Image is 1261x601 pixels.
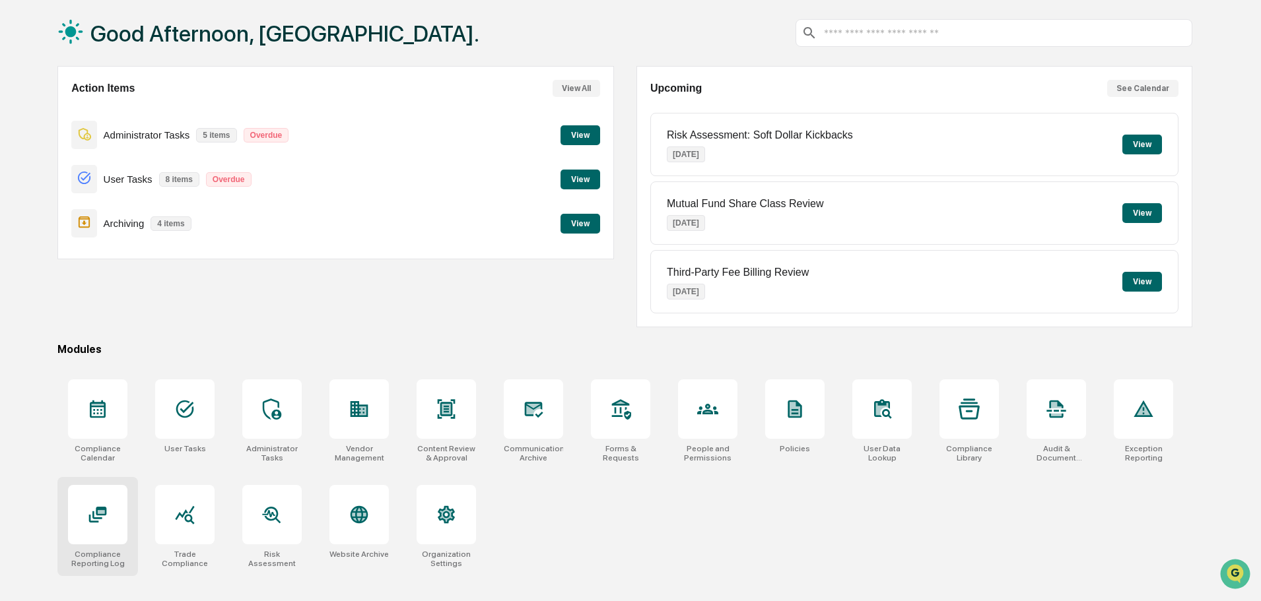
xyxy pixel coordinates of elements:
[329,550,389,559] div: Website Archive
[13,101,37,125] img: 1746055101610-c473b297-6a78-478c-a979-82029cc54cd1
[109,166,164,179] span: Attestations
[417,550,476,568] div: Organization Settings
[206,172,252,187] p: Overdue
[1107,80,1178,97] button: See Calendar
[1219,557,1254,593] iframe: Open customer support
[553,80,600,97] button: View All
[667,267,809,278] p: Third-Party Fee Billing Review
[155,550,215,568] div: Trade Compliance
[13,193,24,203] div: 🔎
[68,550,127,568] div: Compliance Reporting Log
[8,186,88,210] a: 🔎Data Lookup
[667,198,823,210] p: Mutual Fund Share Class Review
[131,224,160,234] span: Pylon
[57,343,1192,356] div: Modules
[561,216,600,229] a: View
[667,284,705,300] p: [DATE]
[26,191,83,205] span: Data Lookup
[8,161,90,185] a: 🖐️Preclearance
[242,550,302,568] div: Risk Assessment
[68,444,127,462] div: Compliance Calendar
[561,214,600,234] button: View
[561,172,600,185] a: View
[1122,272,1162,292] button: View
[1114,444,1173,462] div: Exception Reporting
[591,444,650,462] div: Forms & Requests
[1027,444,1086,462] div: Audit & Document Logs
[504,444,563,462] div: Communications Archive
[242,444,302,462] div: Administrator Tasks
[561,170,600,189] button: View
[417,444,476,462] div: Content Review & Approval
[329,444,389,462] div: Vendor Management
[650,82,702,94] h2: Upcoming
[151,216,191,231] p: 4 items
[90,161,169,185] a: 🗄️Attestations
[96,168,106,178] div: 🗄️
[104,174,153,185] p: User Tasks
[196,128,236,142] p: 5 items
[45,101,217,114] div: Start new chat
[13,28,240,49] p: How can we help?
[667,215,705,231] p: [DATE]
[678,444,737,462] div: People and Permissions
[224,105,240,121] button: Start new chat
[159,172,199,187] p: 8 items
[13,168,24,178] div: 🖐️
[667,146,705,162] p: [DATE]
[164,444,206,453] div: User Tasks
[939,444,999,462] div: Compliance Library
[104,218,145,229] p: Archiving
[1122,135,1162,154] button: View
[561,128,600,141] a: View
[45,114,167,125] div: We're available if you need us!
[93,223,160,234] a: Powered byPylon
[561,125,600,145] button: View
[1122,203,1162,223] button: View
[852,444,912,462] div: User Data Lookup
[71,82,135,94] h2: Action Items
[667,129,853,141] p: Risk Assessment: Soft Dollar Kickbacks
[780,444,810,453] div: Policies
[26,166,85,179] span: Preclearance
[90,20,479,47] h1: Good Afternoon, [GEOGRAPHIC_DATA].
[104,129,190,141] p: Administrator Tasks
[244,128,289,142] p: Overdue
